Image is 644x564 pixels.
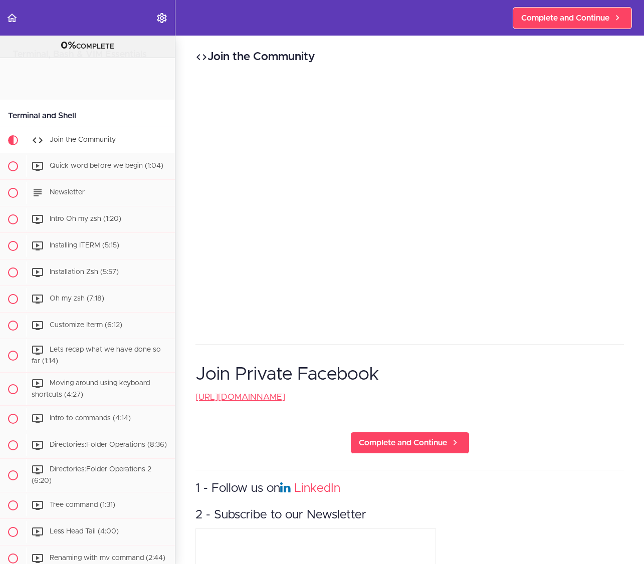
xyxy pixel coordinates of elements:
a: Complete and Continue [513,7,632,29]
svg: Back to course curriculum [6,12,18,24]
span: Complete and Continue [521,12,609,24]
a: LinkedIn [294,482,340,494]
span: Intro Oh my zsh (1:20) [50,215,121,222]
span: Directories:Folder Operations (8:36) [50,442,167,449]
span: Quick word before we begin (1:04) [50,162,163,169]
span: Join the Community [50,136,116,143]
span: Renaming with mv command (2:44) [50,554,165,561]
span: Directories:Folder Operations 2 (6:20) [32,466,151,485]
span: Less Head Tail (4:00) [50,528,119,535]
svg: Settings Menu [156,12,168,24]
span: Tree command (1:31) [50,501,115,508]
h3: 1 - Follow us on [195,480,624,497]
h2: Join the Community [195,49,624,66]
span: Oh my zsh (7:18) [50,295,104,302]
span: Newsletter [50,189,85,196]
span: Installation Zsh (5:57) [50,268,119,275]
span: Intro to commands (4:14) [50,415,131,422]
span: Customize Iterm (6:12) [50,322,122,329]
a: [URL][DOMAIN_NAME] [195,393,285,401]
span: 0% [61,41,76,51]
div: COMPLETE [13,40,162,53]
h1: Join Private Facebook [195,365,624,385]
h3: 2 - Subscribe to our Newsletter [195,507,624,523]
span: Moving around using keyboard shortcuts (4:27) [32,380,150,398]
span: Installing ITERM (5:15) [50,242,119,249]
a: Complete and Continue [350,432,470,454]
span: Lets recap what we have done so far (1:14) [32,346,161,365]
span: Complete and Continue [359,437,447,449]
